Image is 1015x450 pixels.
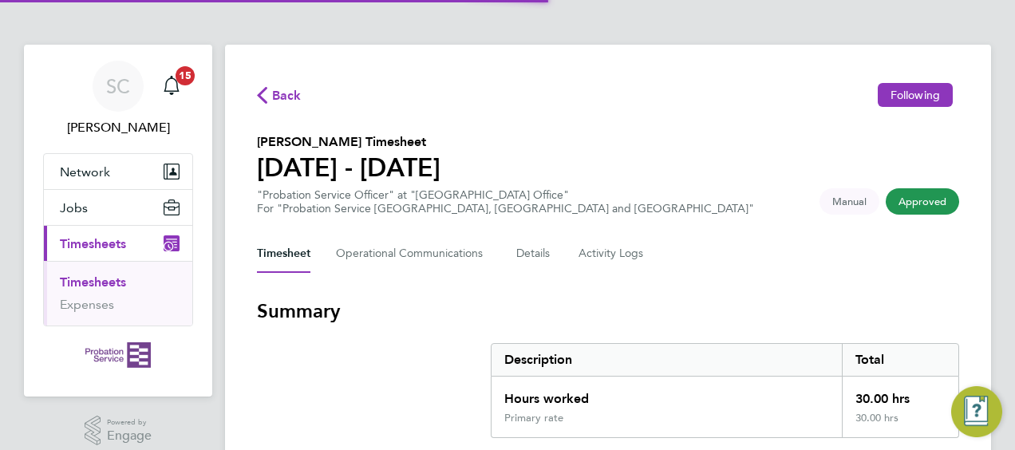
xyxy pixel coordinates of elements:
[257,188,754,215] div: "Probation Service Officer" at "[GEOGRAPHIC_DATA] Office"
[491,343,959,438] div: Summary
[156,61,188,112] a: 15
[44,190,192,225] button: Jobs
[44,154,192,189] button: Network
[85,342,150,368] img: probationservice-logo-retina.png
[257,85,302,105] button: Back
[492,344,842,376] div: Description
[85,416,152,446] a: Powered byEngage
[24,45,212,397] nav: Main navigation
[106,76,130,97] span: SC
[336,235,491,273] button: Operational Communications
[842,377,958,412] div: 30.00 hrs
[878,83,953,107] button: Following
[516,235,553,273] button: Details
[257,202,754,215] div: For "Probation Service [GEOGRAPHIC_DATA], [GEOGRAPHIC_DATA] and [GEOGRAPHIC_DATA]"
[579,235,646,273] button: Activity Logs
[257,152,440,184] h1: [DATE] - [DATE]
[951,386,1002,437] button: Engage Resource Center
[886,188,959,215] span: This timesheet has been approved.
[60,200,88,215] span: Jobs
[44,226,192,261] button: Timesheets
[43,61,193,137] a: SC[PERSON_NAME]
[60,236,126,251] span: Timesheets
[44,261,192,326] div: Timesheets
[257,298,959,324] h3: Summary
[107,429,152,443] span: Engage
[60,164,110,180] span: Network
[43,342,193,368] a: Go to home page
[504,412,563,424] div: Primary rate
[107,416,152,429] span: Powered by
[257,132,440,152] h2: [PERSON_NAME] Timesheet
[842,412,958,437] div: 30.00 hrs
[43,118,193,137] span: Sarah Cannon
[820,188,879,215] span: This timesheet was manually created.
[492,377,842,412] div: Hours worked
[257,235,310,273] button: Timesheet
[60,274,126,290] a: Timesheets
[60,297,114,312] a: Expenses
[272,86,302,105] span: Back
[176,66,195,85] span: 15
[842,344,958,376] div: Total
[891,88,940,102] span: Following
